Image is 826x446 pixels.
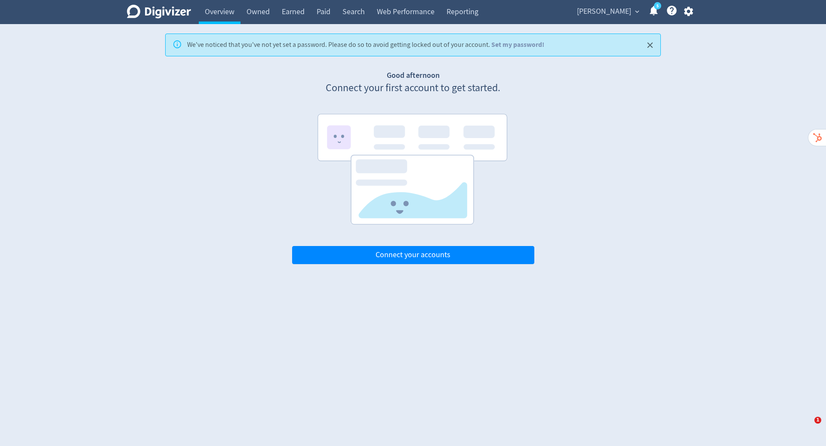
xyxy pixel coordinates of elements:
span: Connect your accounts [376,251,450,259]
button: Close [643,38,657,52]
button: [PERSON_NAME] [574,5,641,18]
iframe: Intercom live chat [797,417,817,437]
a: Connect your accounts [292,250,534,260]
a: Set my password! [491,40,544,49]
button: Connect your accounts [292,246,534,264]
text: 5 [656,3,659,9]
h1: Good afternoon [292,70,534,81]
span: 1 [814,417,821,424]
div: We've noticed that you've not yet set a password. Please do so to avoid getting locked out of you... [187,37,544,53]
p: Connect your first account to get started. [292,81,534,95]
span: expand_more [633,8,641,15]
a: 5 [654,2,661,9]
span: [PERSON_NAME] [577,5,631,18]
